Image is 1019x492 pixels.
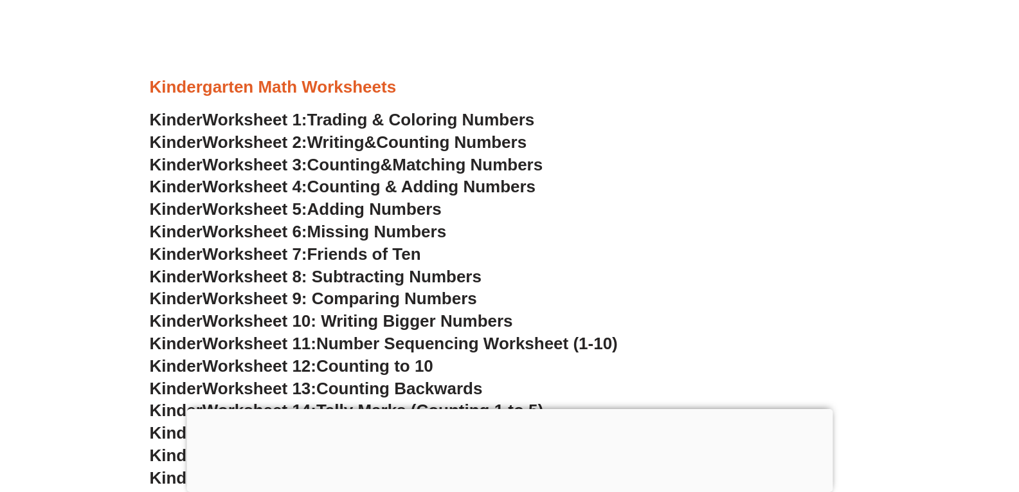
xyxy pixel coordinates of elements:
span: Kinder [150,222,203,241]
span: Kinder [150,244,203,264]
span: Worksheet 13: [203,379,316,398]
span: Kinder [150,401,203,420]
span: Counting to 10 [316,356,433,376]
a: KinderWorksheet 1:Trading & Coloring Numbers [150,110,535,129]
span: Worksheet 14: [203,401,316,420]
span: Kinder [150,199,203,219]
span: Worksheet 12: [203,356,316,376]
span: Worksheet 5: [203,199,307,219]
a: KinderWorksheet 10: Writing Bigger Numbers [150,311,513,331]
span: Worksheet 4: [203,177,307,196]
span: Kinder [150,423,203,442]
span: Worksheet 1: [203,110,307,129]
span: Kinder [150,289,203,308]
span: Matching Numbers [392,155,543,174]
span: Worksheet 2: [203,132,307,152]
a: KinderWorksheet 7:Friends of Ten [150,244,421,264]
span: Kinder [150,177,203,196]
span: Kinder [150,356,203,376]
a: KinderWorksheet 9: Comparing Numbers [150,289,477,308]
span: Worksheet 6: [203,222,307,241]
span: Worksheet 7: [203,244,307,264]
span: Adding Numbers [307,199,442,219]
a: KinderWorksheet 2:Writing&Counting Numbers [150,132,527,152]
span: Worksheet 10: Writing Bigger Numbers [203,311,513,331]
span: Writing [307,132,365,152]
span: Trading & Coloring Numbers [307,110,535,129]
span: Kinder [150,132,203,152]
span: Counting [307,155,381,174]
span: Kinder [150,446,203,465]
a: KinderWorksheet 8: Subtracting Numbers [150,267,482,286]
iframe: Advertisement [186,409,833,489]
span: Worksheet 8: Subtracting Numbers [203,267,482,286]
a: KinderWorksheet 5:Adding Numbers [150,199,442,219]
span: Kinder [150,267,203,286]
span: Missing Numbers [307,222,447,241]
a: KinderWorksheet 4:Counting & Adding Numbers [150,177,536,196]
span: Kinder [150,110,203,129]
span: Counting & Adding Numbers [307,177,536,196]
span: Kinder [150,379,203,398]
span: Counting Backwards [316,379,482,398]
span: Worksheet 9: Comparing Numbers [203,289,477,308]
iframe: Chat Widget [805,347,1019,492]
h3: Kindergarten Math Worksheets [150,77,870,98]
a: KinderWorksheet 3:Counting&Matching Numbers [150,155,543,174]
span: Counting Numbers [376,132,527,152]
span: Number Sequencing Worksheet (1-10) [316,334,618,353]
a: KinderWorksheet 6:Missing Numbers [150,222,447,241]
span: Kinder [150,311,203,331]
span: Kinder [150,155,203,174]
span: Worksheet 3: [203,155,307,174]
span: Friends of Ten [307,244,421,264]
span: Kinder [150,334,203,353]
span: Kinder [150,468,203,487]
span: Tally Marks (Counting 1 to 5) [316,401,543,420]
span: Worksheet 11: [203,334,316,353]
